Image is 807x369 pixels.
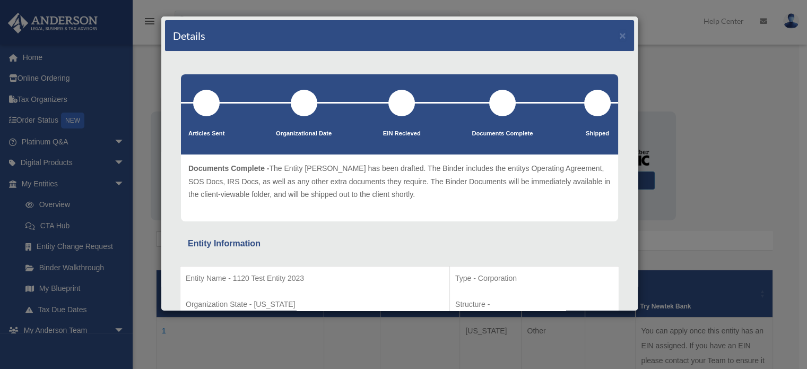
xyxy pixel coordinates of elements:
[186,272,444,285] p: Entity Name - 1120 Test Entity 2023
[584,128,611,139] p: Shipped
[619,30,626,41] button: ×
[186,298,444,311] p: Organization State - [US_STATE]
[472,128,533,139] p: Documents Complete
[188,236,611,251] div: Entity Information
[383,128,421,139] p: EIN Recieved
[455,272,613,285] p: Type - Corporation
[188,164,269,173] span: Documents Complete -
[188,162,611,201] p: The Entity [PERSON_NAME] has been drafted. The Binder includes the entitys Operating Agreement, S...
[455,298,613,311] p: Structure -
[188,128,224,139] p: Articles Sent
[276,128,332,139] p: Organizational Date
[173,28,205,43] h4: Details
